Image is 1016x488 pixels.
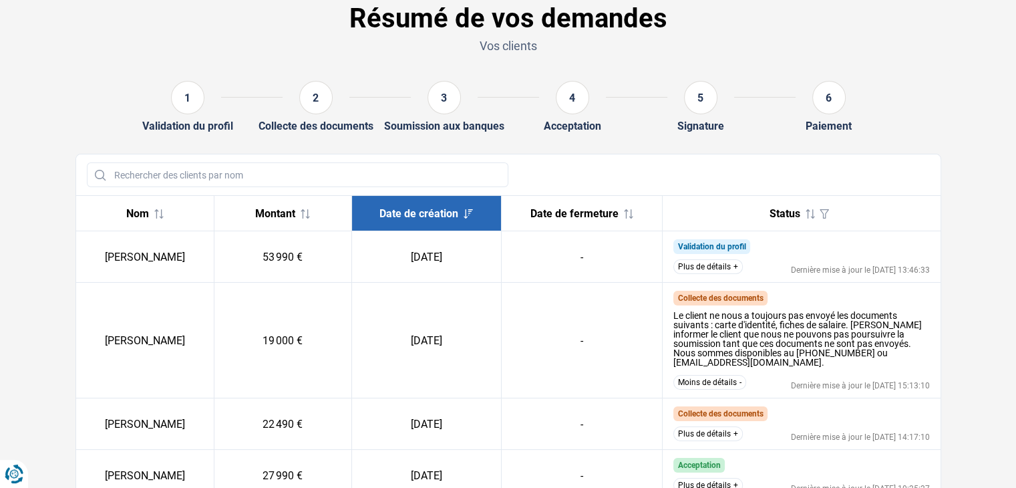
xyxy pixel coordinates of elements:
span: Collecte des documents [677,409,763,418]
div: 4 [556,81,589,114]
td: - [501,283,662,398]
td: [PERSON_NAME] [76,231,214,283]
td: [DATE] [352,283,501,398]
div: Collecte des documents [259,120,373,132]
td: - [501,231,662,283]
div: 5 [684,81,717,114]
div: 1 [171,81,204,114]
p: Vos clients [75,37,941,54]
div: Signature [677,120,724,132]
div: Acceptation [544,120,601,132]
div: Validation du profil [142,120,233,132]
span: Collecte des documents [677,293,763,303]
td: [DATE] [352,398,501,450]
div: 6 [812,81,846,114]
div: Paiement [806,120,852,132]
div: Dernière mise à jour le [DATE] 14:17:10 [791,433,930,441]
td: [PERSON_NAME] [76,283,214,398]
button: Plus de détails [673,426,743,441]
div: Dernière mise à jour le [DATE] 15:13:10 [791,382,930,390]
td: 53 990 € [214,231,352,283]
input: Rechercher des clients par nom [87,162,508,187]
span: Validation du profil [677,242,745,251]
div: Dernière mise à jour le [DATE] 13:46:33 [791,266,930,274]
button: Plus de détails [673,259,743,274]
button: Moins de détails [673,375,746,390]
td: 19 000 € [214,283,352,398]
div: 3 [428,81,461,114]
td: [PERSON_NAME] [76,398,214,450]
div: Le client ne nous a toujours pas envoyé les documents suivants : carte d'identité, fiches de sala... [673,311,930,367]
span: Acceptation [677,461,720,470]
div: Soumission aux banques [384,120,504,132]
h1: Résumé de vos demandes [75,3,941,35]
span: Status [770,207,800,220]
td: 22 490 € [214,398,352,450]
td: [DATE] [352,231,501,283]
span: Date de création [379,207,458,220]
div: 2 [299,81,333,114]
span: Montant [255,207,295,220]
span: Date de fermeture [530,207,619,220]
td: - [501,398,662,450]
span: Nom [126,207,149,220]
